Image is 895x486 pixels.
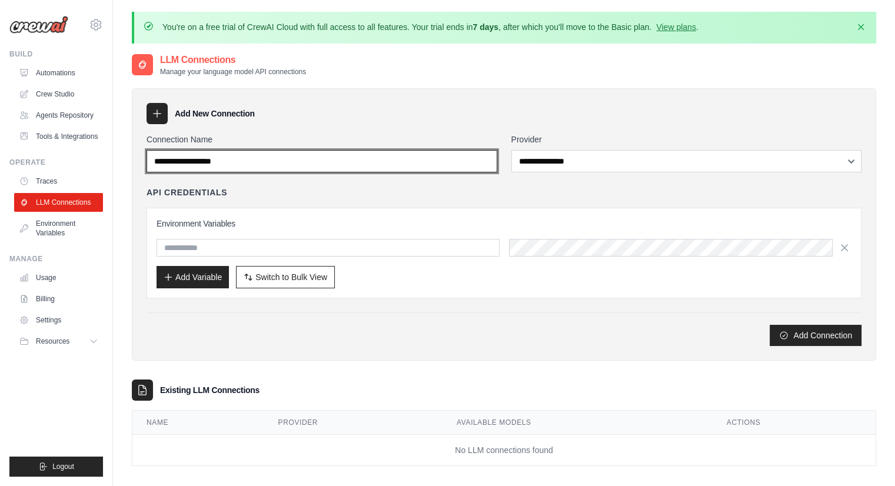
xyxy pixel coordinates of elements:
button: Resources [14,332,103,351]
a: View plans [656,22,696,32]
label: Connection Name [147,134,497,145]
div: Manage [9,254,103,264]
button: Logout [9,457,103,477]
h3: Add New Connection [175,108,255,119]
a: LLM Connections [14,193,103,212]
span: Resources [36,337,69,346]
span: Logout [52,462,74,471]
h4: API Credentials [147,187,227,198]
h3: Existing LLM Connections [160,384,259,396]
th: Available Models [442,411,713,435]
label: Provider [511,134,862,145]
strong: 7 days [473,22,498,32]
td: No LLM connections found [132,435,876,466]
a: Traces [14,172,103,191]
th: Name [132,411,264,435]
div: Operate [9,158,103,167]
a: Tools & Integrations [14,127,103,146]
span: Switch to Bulk View [255,271,327,283]
button: Switch to Bulk View [236,266,335,288]
img: Logo [9,16,68,34]
a: Usage [14,268,103,287]
th: Actions [713,411,876,435]
a: Crew Studio [14,85,103,104]
a: Settings [14,311,103,329]
p: Manage your language model API connections [160,67,306,76]
a: Automations [14,64,103,82]
a: Billing [14,289,103,308]
th: Provider [264,411,442,435]
h2: LLM Connections [160,53,306,67]
a: Environment Variables [14,214,103,242]
p: You're on a free trial of CrewAI Cloud with full access to all features. Your trial ends in , aft... [162,21,698,33]
button: Add Connection [770,325,861,346]
a: Agents Repository [14,106,103,125]
button: Add Variable [157,266,229,288]
h3: Environment Variables [157,218,851,229]
div: Build [9,49,103,59]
